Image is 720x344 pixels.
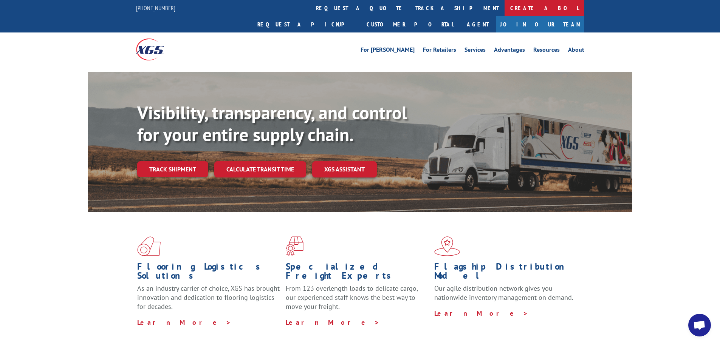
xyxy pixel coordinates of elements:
[286,262,429,284] h1: Specialized Freight Experts
[459,16,496,32] a: Agent
[286,318,380,327] a: Learn More >
[361,47,415,55] a: For [PERSON_NAME]
[137,236,161,256] img: xgs-icon-total-supply-chain-intelligence-red
[494,47,525,55] a: Advantages
[434,284,573,302] span: Our agile distribution network gives you nationwide inventory management on demand.
[496,16,584,32] a: Join Our Team
[434,309,528,318] a: Learn More >
[465,47,486,55] a: Services
[434,262,577,284] h1: Flagship Distribution Model
[423,47,456,55] a: For Retailers
[568,47,584,55] a: About
[361,16,459,32] a: Customer Portal
[137,284,280,311] span: As an industry carrier of choice, XGS has brought innovation and dedication to flooring logistics...
[434,236,460,256] img: xgs-icon-flagship-distribution-model-red
[137,262,280,284] h1: Flooring Logistics Solutions
[252,16,361,32] a: Request a pickup
[286,284,429,318] p: From 123 overlength loads to delicate cargo, our experienced staff knows the best way to move you...
[286,236,303,256] img: xgs-icon-focused-on-flooring-red
[533,47,560,55] a: Resources
[688,314,711,336] a: Open chat
[137,318,231,327] a: Learn More >
[137,101,407,146] b: Visibility, transparency, and control for your entire supply chain.
[312,161,377,177] a: XGS ASSISTANT
[137,161,208,177] a: Track shipment
[136,4,175,12] a: [PHONE_NUMBER]
[214,161,306,177] a: Calculate transit time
